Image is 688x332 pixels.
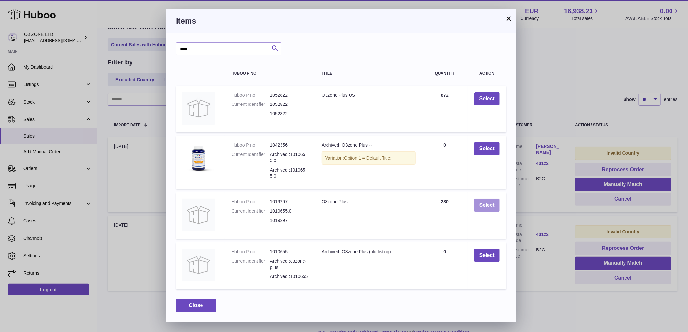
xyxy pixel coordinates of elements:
button: Close [176,299,216,312]
dt: Current Identifier [231,101,270,107]
button: Select [474,142,500,155]
dd: 1019297 [270,217,309,224]
button: Select [474,249,500,262]
h3: Items [176,16,506,26]
dd: 1052822 [270,92,309,98]
img: O3zone Plus US [182,92,215,125]
dt: Current Identifier [231,151,270,164]
dd: 1052822 [270,111,309,117]
dd: 1019297 [270,199,309,205]
div: Archived :O3zone Plus -- [322,142,416,148]
dd: Archived :1010655 [270,273,309,280]
div: Variation: [322,151,416,165]
dt: Huboo P no [231,92,270,98]
td: 0 [422,136,468,189]
img: Archived :O3zone Plus -- [182,142,215,174]
dt: Huboo P no [231,199,270,205]
img: O3zone Plus [182,199,215,231]
dd: 1010655 [270,249,309,255]
div: O3zone Plus [322,199,416,205]
dd: 1010655.0 [270,208,309,214]
td: 280 [422,192,468,239]
button: Select [474,92,500,105]
dd: 1052822 [270,101,309,107]
dd: Archived :o3zone-plus [270,258,309,271]
button: × [505,15,513,22]
dd: Archived :1010655.0 [270,151,309,164]
dd: 1042356 [270,142,309,148]
span: Option 1 = Default Title; [344,155,392,160]
th: Huboo P no [225,65,315,82]
dt: Current Identifier [231,258,270,271]
td: 0 [422,242,468,290]
div: Archived :O3zone Plus (old listing) [322,249,416,255]
td: 872 [422,86,468,133]
dt: Current Identifier [231,208,270,214]
th: Action [468,65,506,82]
th: Title [315,65,422,82]
div: O3zone Plus US [322,92,416,98]
th: Quantity [422,65,468,82]
dt: Huboo P no [231,249,270,255]
dt: Huboo P no [231,142,270,148]
button: Select [474,199,500,212]
img: Archived :O3zone Plus (old listing) [182,249,215,281]
dd: Archived :1010655.0 [270,167,309,179]
span: Close [189,303,203,308]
